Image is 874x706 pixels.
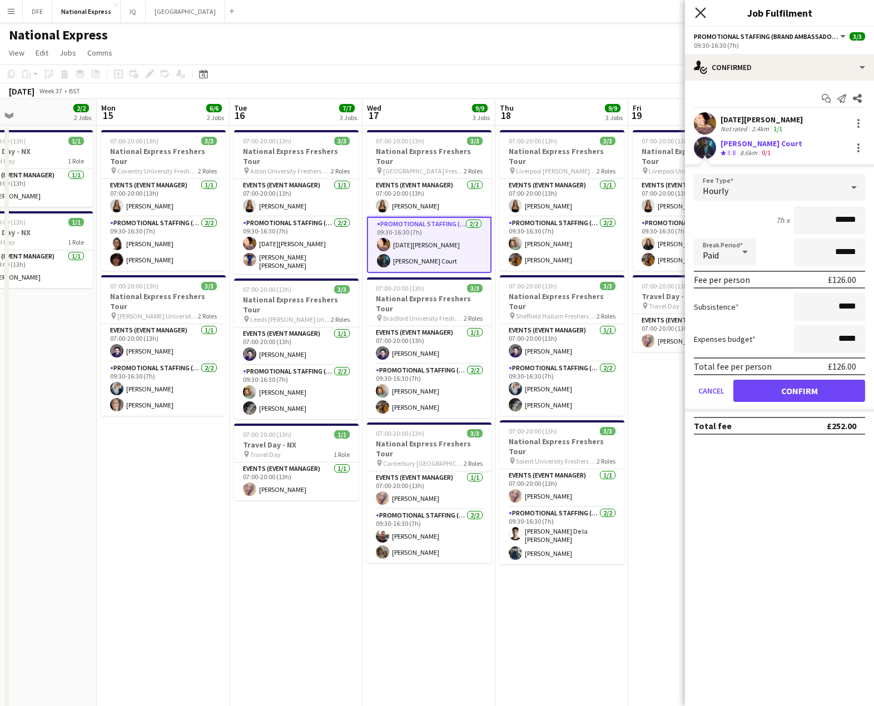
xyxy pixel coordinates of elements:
[600,427,615,435] span: 3/3
[733,380,865,402] button: Confirm
[738,148,759,158] div: 8.6km
[500,217,624,271] app-card-role: Promotional Staffing (Brand Ambassadors)2/209:30-16:30 (7h)[PERSON_NAME][PERSON_NAME]
[605,104,620,112] span: 9/9
[74,113,91,122] div: 2 Jobs
[234,130,359,274] app-job-card: 07:00-20:00 (13h)3/3National Express Freshers Tour Aston University Freshers Fair2 RolesEvents (E...
[464,459,483,468] span: 2 Roles
[376,429,424,437] span: 07:00-20:00 (13h)
[334,285,350,294] span: 3/3
[110,137,158,145] span: 07:00-20:00 (13h)
[631,109,642,122] span: 19
[633,314,757,352] app-card-role: Events (Event Manager)1/107:00-20:00 (13h)[PERSON_NAME]
[376,284,424,292] span: 07:00-20:00 (13h)
[500,291,624,311] h3: National Express Freshers Tour
[367,294,491,314] h3: National Express Freshers Tour
[500,420,624,564] app-job-card: 07:00-20:00 (13h)3/3National Express Freshers Tour Solent University Freshers Fair2 RolesEvents (...
[633,103,642,113] span: Fri
[334,450,350,459] span: 1 Role
[694,380,729,402] button: Cancel
[234,463,359,500] app-card-role: Events (Event Manager)1/107:00-20:00 (13h)[PERSON_NAME]
[516,312,597,320] span: Sheffield Hallam Freshers Fair
[101,179,226,217] app-card-role: Events (Event Manager)1/107:00-20:00 (13h)[PERSON_NAME]
[101,362,226,416] app-card-role: Promotional Staffing (Brand Ambassadors)2/209:30-16:30 (7h)[PERSON_NAME][PERSON_NAME]
[68,218,84,226] span: 1/1
[500,507,624,564] app-card-role: Promotional Staffing (Brand Ambassadors)2/209:30-16:30 (7h)[PERSON_NAME] De la [PERSON_NAME][PERS...
[367,103,381,113] span: Wed
[633,130,757,271] app-job-card: 07:00-20:00 (13h)3/3National Express Freshers Tour Liverpool University Freshers Fair2 RolesEvent...
[117,167,198,175] span: Coventry University Freshers Fair
[685,6,874,20] h3: Job Fulfilment
[516,167,597,175] span: Liverpool [PERSON_NAME] University Freshers Fair
[500,275,624,416] app-job-card: 07:00-20:00 (13h)3/3National Express Freshers Tour Sheffield Hallam Freshers Fair2 RolesEvents (E...
[633,275,757,352] app-job-card: 07:00-20:00 (13h)1/1Travel Day - NX Travel Day1 RoleEvents (Event Manager)1/107:00-20:00 (13h)[PE...
[23,1,52,22] button: DFE
[633,291,757,301] h3: Travel Day - NX
[721,115,803,125] div: [DATE][PERSON_NAME]
[633,146,757,166] h3: National Express Freshers Tour
[9,48,24,58] span: View
[234,327,359,365] app-card-role: Events (Event Manager)1/107:00-20:00 (13h)[PERSON_NAME]
[597,167,615,175] span: 2 Roles
[339,104,355,112] span: 7/7
[694,32,847,41] button: Promotional Staffing (Brand Ambassadors)
[473,113,490,122] div: 3 Jobs
[250,450,281,459] span: Travel Day
[694,41,865,49] div: 09:30-16:30 (7h)
[727,148,736,157] span: 3.8
[597,457,615,465] span: 2 Roles
[694,302,739,312] label: Subsistence
[633,179,757,217] app-card-role: Events (Event Manager)1/107:00-20:00 (13h)[PERSON_NAME]
[4,46,29,60] a: View
[367,326,491,364] app-card-role: Events (Event Manager)1/107:00-20:00 (13h)[PERSON_NAME]
[250,167,331,175] span: Aston University Freshers Fair
[367,422,491,563] app-job-card: 07:00-20:00 (13h)3/3National Express Freshers Tour Canterbury [GEOGRAPHIC_DATA] Freshers Fair2 Ro...
[600,282,615,290] span: 3/3
[776,215,789,225] div: 7h x
[467,137,483,145] span: 3/3
[367,277,491,418] div: 07:00-20:00 (13h)3/3National Express Freshers Tour Bradford University Freshers Fair2 RolesEvents...
[500,179,624,217] app-card-role: Events (Event Manager)1/107:00-20:00 (13h)[PERSON_NAME]
[207,113,224,122] div: 2 Jobs
[234,179,359,217] app-card-role: Events (Event Manager)1/107:00-20:00 (13h)[PERSON_NAME]
[69,87,80,95] div: BST
[250,315,331,324] span: Leeds [PERSON_NAME] University Freshers Fair
[721,125,749,133] div: Not rated
[234,279,359,419] div: 07:00-20:00 (13h)3/3National Express Freshers Tour Leeds [PERSON_NAME] University Freshers Fair2 ...
[52,1,121,22] button: National Express
[509,427,557,435] span: 07:00-20:00 (13h)
[101,275,226,416] div: 07:00-20:00 (13h)3/3National Express Freshers Tour [PERSON_NAME] University Freshers Fair2 RolesE...
[500,362,624,416] app-card-role: Promotional Staffing (Brand Ambassadors)2/209:30-16:30 (7h)[PERSON_NAME][PERSON_NAME]
[642,137,690,145] span: 07:00-20:00 (13h)
[101,146,226,166] h3: National Express Freshers Tour
[367,364,491,418] app-card-role: Promotional Staffing (Brand Ambassadors)2/209:30-16:30 (7h)[PERSON_NAME][PERSON_NAME]
[9,27,108,43] h1: National Express
[101,324,226,362] app-card-role: Events (Event Manager)1/107:00-20:00 (13h)[PERSON_NAME]
[101,103,116,113] span: Mon
[367,509,491,563] app-card-role: Promotional Staffing (Brand Ambassadors)2/209:30-16:30 (7h)[PERSON_NAME][PERSON_NAME]
[59,48,76,58] span: Jobs
[83,46,117,60] a: Comms
[234,365,359,419] app-card-role: Promotional Staffing (Brand Ambassadors)2/209:30-16:30 (7h)[PERSON_NAME][PERSON_NAME]
[101,130,226,271] app-job-card: 07:00-20:00 (13h)3/3National Express Freshers Tour Coventry University Freshers Fair2 RolesEvents...
[68,157,84,165] span: 1 Role
[100,109,116,122] span: 15
[367,471,491,509] app-card-role: Events (Event Manager)1/107:00-20:00 (13h)[PERSON_NAME]
[500,469,624,507] app-card-role: Events (Event Manager)1/107:00-20:00 (13h)[PERSON_NAME]
[509,282,557,290] span: 07:00-20:00 (13h)
[198,167,217,175] span: 2 Roles
[694,334,756,344] label: Expenses budget
[365,109,381,122] span: 17
[367,130,491,273] app-job-card: 07:00-20:00 (13h)3/3National Express Freshers Tour [GEOGRAPHIC_DATA] Freshers Fair2 RolesEvents (...
[500,130,624,271] app-job-card: 07:00-20:00 (13h)3/3National Express Freshers Tour Liverpool [PERSON_NAME] University Freshers Fa...
[55,46,81,60] a: Jobs
[827,420,856,431] div: £252.00
[234,217,359,274] app-card-role: Promotional Staffing (Brand Ambassadors)2/209:30-16:30 (7h)[DATE][PERSON_NAME][PERSON_NAME] [PERS...
[234,424,359,500] app-job-card: 07:00-20:00 (13h)1/1Travel Day - NX Travel Day1 RoleEvents (Event Manager)1/107:00-20:00 (13h)[PE...
[31,46,53,60] a: Edit
[516,457,597,465] span: Solent University Freshers Fair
